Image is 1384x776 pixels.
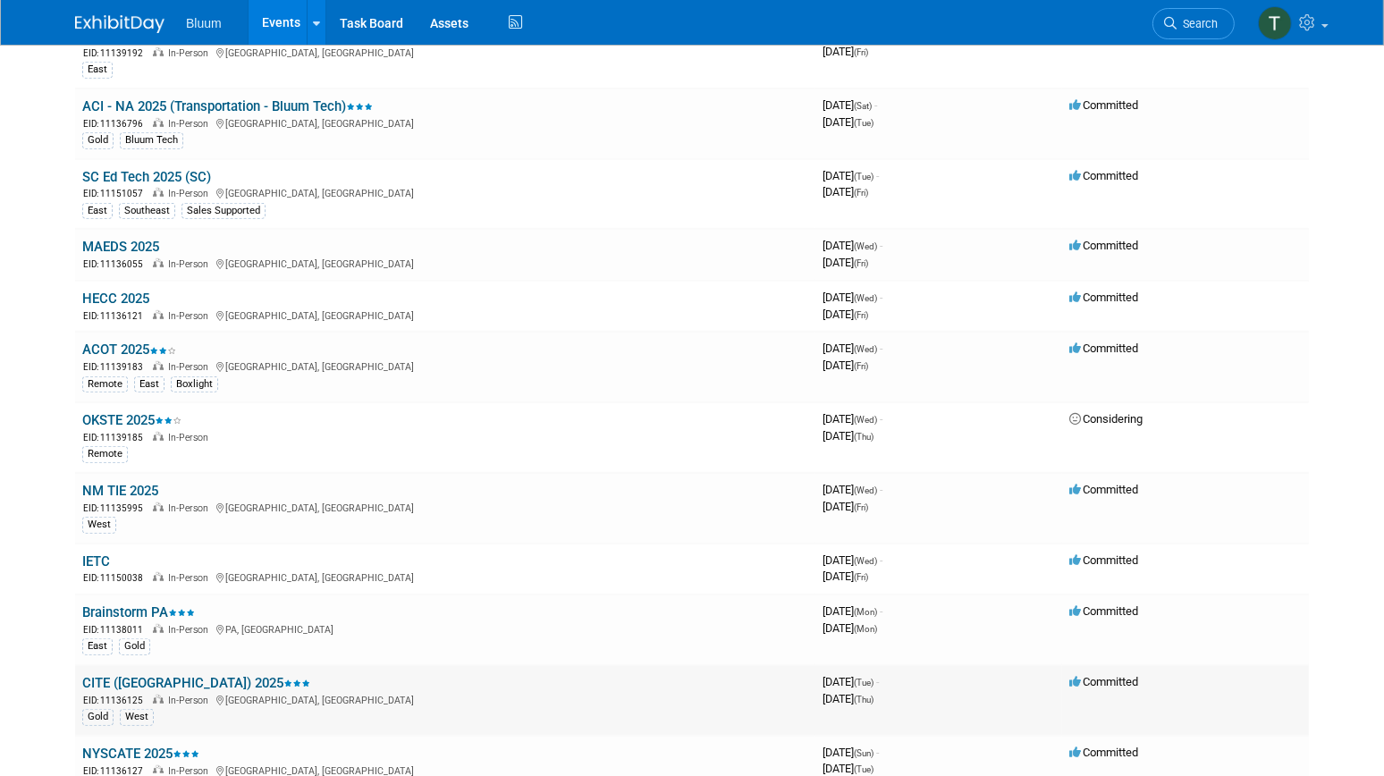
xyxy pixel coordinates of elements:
span: Committed [1069,169,1138,182]
span: [DATE] [823,342,882,355]
span: In-Person [168,624,214,636]
span: [DATE] [823,358,868,372]
span: [DATE] [823,483,882,496]
span: [DATE] [823,675,879,688]
span: (Fri) [854,188,868,198]
a: Search [1152,8,1235,39]
span: (Fri) [854,361,868,371]
span: [DATE] [823,569,868,583]
span: In-Person [168,361,214,373]
div: [GEOGRAPHIC_DATA], [GEOGRAPHIC_DATA] [82,692,808,707]
span: (Wed) [854,485,877,495]
span: [DATE] [823,291,882,304]
span: (Tue) [854,764,873,774]
div: [GEOGRAPHIC_DATA], [GEOGRAPHIC_DATA] [82,358,808,374]
span: [DATE] [823,45,868,58]
a: CITE ([GEOGRAPHIC_DATA]) 2025 [82,675,310,691]
span: [DATE] [823,692,873,705]
span: In-Person [168,118,214,130]
span: (Sat) [854,101,872,111]
span: - [880,342,882,355]
span: [DATE] [823,115,873,129]
span: (Fri) [854,502,868,512]
a: IETC [82,553,110,569]
span: In-Person [168,258,214,270]
span: - [874,98,877,112]
span: Bluum [186,16,222,30]
div: [GEOGRAPHIC_DATA], [GEOGRAPHIC_DATA] [82,45,808,60]
div: Southeast [119,203,175,219]
span: Committed [1069,746,1138,759]
span: In-Person [168,572,214,584]
span: (Wed) [854,293,877,303]
span: In-Person [168,502,214,514]
img: In-Person Event [153,258,164,267]
span: Committed [1069,553,1138,567]
div: Gold [82,132,114,148]
span: EID: 11136055 [83,259,150,269]
span: - [880,553,882,567]
span: EID: 11139183 [83,362,150,372]
span: Committed [1069,604,1138,618]
span: In-Person [168,310,214,322]
span: (Tue) [854,172,873,181]
img: In-Person Event [153,188,164,197]
img: In-Person Event [153,502,164,511]
span: (Mon) [854,624,877,634]
span: In-Person [168,432,214,443]
span: (Tue) [854,678,873,687]
div: Boxlight [171,376,218,392]
span: (Sun) [854,748,873,758]
span: Committed [1069,291,1138,304]
span: EID: 11136125 [83,696,150,705]
div: West [82,517,116,533]
span: (Fri) [854,310,868,320]
img: In-Person Event [153,765,164,774]
span: [DATE] [823,98,877,112]
span: Committed [1069,98,1138,112]
a: SC Ed Tech 2025 (SC) [82,169,211,185]
span: [DATE] [823,553,882,567]
span: (Wed) [854,241,877,251]
span: (Mon) [854,607,877,617]
div: [GEOGRAPHIC_DATA], [GEOGRAPHIC_DATA] [82,115,808,131]
span: - [880,604,882,618]
span: Considering [1069,412,1143,426]
span: (Fri) [854,258,868,268]
div: Gold [82,709,114,725]
span: [DATE] [823,621,877,635]
span: (Wed) [854,344,877,354]
img: In-Person Event [153,310,164,319]
img: Taylor Bradley [1258,6,1292,40]
span: EID: 11136127 [83,766,150,776]
div: [GEOGRAPHIC_DATA], [GEOGRAPHIC_DATA] [82,185,808,200]
span: In-Person [168,695,214,706]
span: - [876,675,879,688]
div: [GEOGRAPHIC_DATA], [GEOGRAPHIC_DATA] [82,500,808,515]
div: [GEOGRAPHIC_DATA], [GEOGRAPHIC_DATA] [82,256,808,271]
a: MAEDS 2025 [82,239,159,255]
span: - [876,169,879,182]
span: In-Person [168,188,214,199]
a: NM TIE 2025 [82,483,158,499]
div: PA, [GEOGRAPHIC_DATA] [82,621,808,637]
span: (Wed) [854,556,877,566]
img: In-Person Event [153,572,164,581]
div: [GEOGRAPHIC_DATA], [GEOGRAPHIC_DATA] [82,569,808,585]
a: ACOT 2025 [82,342,176,358]
span: [DATE] [823,746,879,759]
div: East [82,203,113,219]
span: - [880,412,882,426]
span: - [880,239,882,252]
img: ExhibitDay [75,15,165,33]
img: In-Person Event [153,361,164,370]
div: Bluum Tech [120,132,183,148]
span: [DATE] [823,169,879,182]
img: In-Person Event [153,47,164,56]
span: [DATE] [823,308,868,321]
a: NYSCATE 2025 [82,746,199,762]
span: (Fri) [854,572,868,582]
span: (Tue) [854,118,873,128]
span: Committed [1069,342,1138,355]
img: In-Person Event [153,624,164,633]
